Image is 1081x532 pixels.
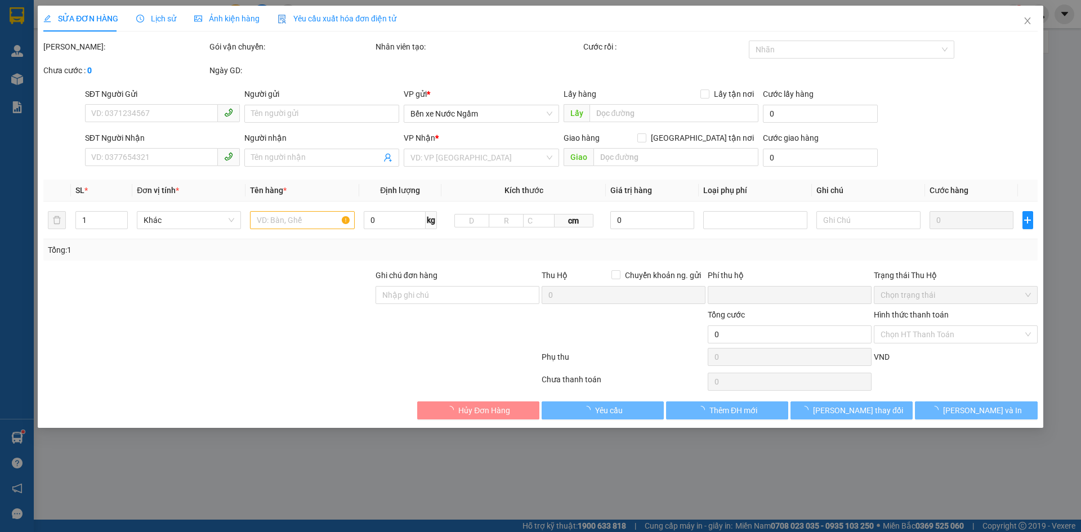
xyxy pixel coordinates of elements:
[417,401,539,419] button: Hủy Đơn Hàng
[244,88,399,100] div: Người gửi
[540,373,707,393] div: Chưa thanh toán
[813,404,903,417] span: [PERSON_NAME] thay đổi
[209,64,373,77] div: Ngày GD:
[564,104,589,122] span: Lấy
[376,41,581,53] div: Nhân viên tạo:
[931,406,943,414] span: loading
[194,15,202,23] span: picture
[1022,211,1033,229] button: plus
[224,152,233,161] span: phone
[709,88,758,100] span: Lấy tận nơi
[137,186,180,195] span: Đơn vị tính
[763,105,878,123] input: Cước lấy hàng
[194,14,260,23] span: Ảnh kiện hàng
[75,186,84,195] span: SL
[489,214,524,227] input: R
[620,269,705,281] span: Chuyển khoản ng. gửi
[542,271,568,280] span: Thu Hộ
[454,214,489,227] input: D
[504,186,543,195] span: Kích thước
[48,211,66,229] button: delete
[666,401,788,419] button: Thêm ĐH mới
[611,186,653,195] span: Giá trị hàng
[874,310,949,319] label: Hình thức thanh toán
[144,212,235,229] span: Khác
[646,132,758,144] span: [GEOGRAPHIC_DATA] tận nơi
[87,66,92,75] b: 0
[136,15,144,23] span: clock-circle
[708,310,745,319] span: Tổng cước
[874,269,1038,281] div: Trạng thái Thu Hộ
[943,404,1022,417] span: [PERSON_NAME] và In
[709,404,757,417] span: Thêm ĐH mới
[523,214,555,227] input: C
[404,133,436,142] span: VP Nhận
[874,352,890,361] span: VND
[593,148,758,166] input: Dọc đường
[1023,16,1032,25] span: close
[540,351,707,370] div: Phụ thu
[209,41,373,53] div: Gói vận chuyển:
[376,286,539,304] input: Ghi chú đơn hàng
[43,64,207,77] div: Chưa cước :
[564,148,593,166] span: Giao
[384,153,393,162] span: user-add
[555,214,593,227] span: cm
[763,90,814,99] label: Cước lấy hàng
[881,287,1031,303] span: Chọn trạng thái
[583,406,595,414] span: loading
[816,211,921,229] input: Ghi Chú
[930,211,1014,229] input: 0
[376,271,437,280] label: Ghi chú đơn hàng
[699,180,812,202] th: Loại phụ phí
[404,88,559,100] div: VP gửi
[697,406,709,414] span: loading
[85,132,240,144] div: SĐT Người Nhận
[278,14,396,23] span: Yêu cầu xuất hóa đơn điện tử
[542,401,664,419] button: Yêu cầu
[564,90,596,99] span: Lấy hàng
[446,406,458,414] span: loading
[583,41,747,53] div: Cước rồi :
[278,15,287,24] img: icon
[790,401,913,419] button: [PERSON_NAME] thay đổi
[564,133,600,142] span: Giao hàng
[380,186,420,195] span: Định lượng
[812,180,925,202] th: Ghi chú
[48,244,417,256] div: Tổng: 1
[763,133,819,142] label: Cước giao hàng
[458,404,510,417] span: Hủy Đơn Hàng
[43,14,118,23] span: SỬA ĐƠN HÀNG
[1023,216,1033,225] span: plus
[930,186,969,195] span: Cước hàng
[801,406,813,414] span: loading
[1012,6,1043,37] button: Close
[915,401,1038,419] button: [PERSON_NAME] và In
[426,211,437,229] span: kg
[708,269,872,286] div: Phí thu hộ
[411,105,552,122] span: Bến xe Nước Ngầm
[244,132,399,144] div: Người nhận
[589,104,758,122] input: Dọc đường
[224,108,233,117] span: phone
[43,15,51,23] span: edit
[43,41,207,53] div: [PERSON_NAME]:
[85,88,240,100] div: SĐT Người Gửi
[595,404,623,417] span: Yêu cầu
[251,186,287,195] span: Tên hàng
[136,14,176,23] span: Lịch sử
[763,149,878,167] input: Cước giao hàng
[251,211,355,229] input: VD: Bàn, Ghế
